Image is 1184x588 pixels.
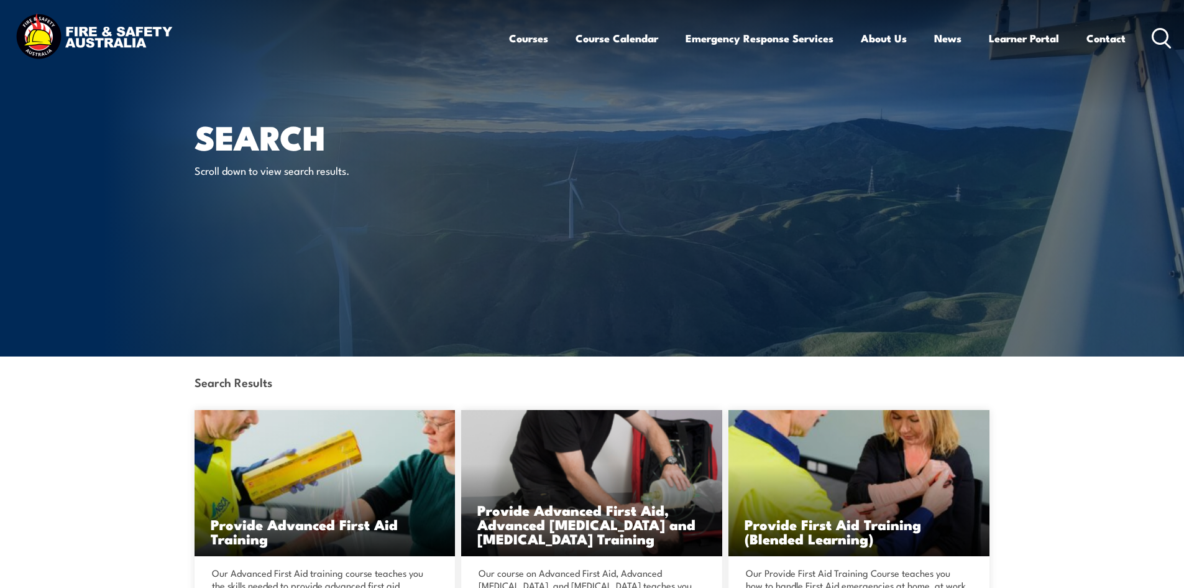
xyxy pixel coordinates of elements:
a: Contact [1086,22,1126,55]
img: Provide Advanced First Aid [195,410,456,556]
a: Provide Advanced First Aid Training [195,410,456,556]
p: Scroll down to view search results. [195,163,421,177]
a: Learner Portal [989,22,1059,55]
h3: Provide First Aid Training (Blended Learning) [745,517,973,546]
img: Provide Advanced First Aid, Advanced Resuscitation and Oxygen Therapy Training [461,410,722,556]
h3: Provide Advanced First Aid, Advanced [MEDICAL_DATA] and [MEDICAL_DATA] Training [477,503,706,546]
h1: Search [195,122,502,151]
strong: Search Results [195,373,272,390]
a: News [934,22,961,55]
a: Courses [509,22,548,55]
h3: Provide Advanced First Aid Training [211,517,439,546]
a: About Us [861,22,907,55]
a: Course Calendar [576,22,658,55]
a: Provide First Aid Training (Blended Learning) [728,410,989,556]
img: Provide First Aid (Blended Learning) [728,410,989,556]
a: Emergency Response Services [686,22,833,55]
a: Provide Advanced First Aid, Advanced [MEDICAL_DATA] and [MEDICAL_DATA] Training [461,410,722,556]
